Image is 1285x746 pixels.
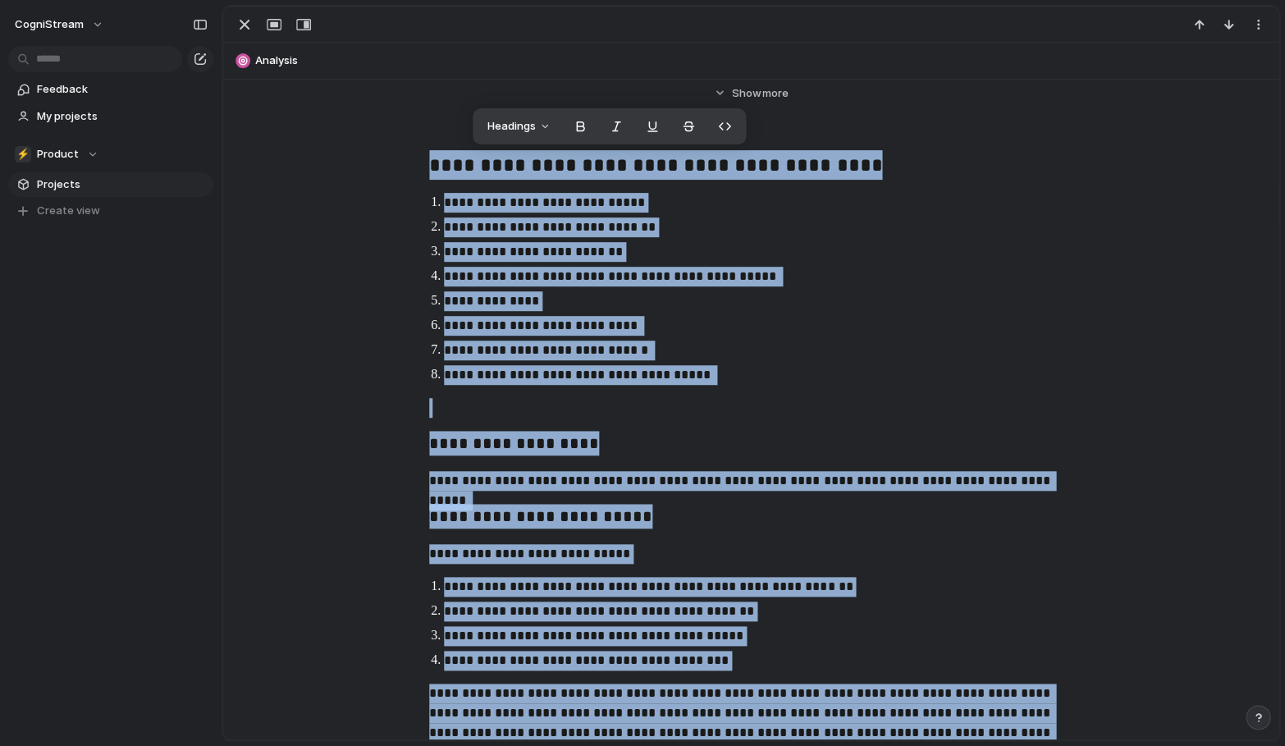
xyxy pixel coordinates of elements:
[37,146,79,162] span: Product
[15,16,84,33] span: CogniStream
[8,104,213,129] a: My projects
[478,113,560,140] button: Headings
[7,11,112,38] button: CogniStream
[37,176,208,193] span: Projects
[732,85,761,102] span: Show
[8,77,213,102] a: Feedback
[231,48,1271,74] button: Analysis
[762,85,789,102] span: more
[255,53,1271,69] span: Analysis
[37,203,100,219] span: Create view
[8,172,213,197] a: Projects
[8,199,213,223] button: Create view
[15,146,31,162] div: ⚡
[37,108,208,125] span: My projects
[429,78,1072,108] button: Showmore
[37,81,208,98] span: Feedback
[8,142,213,167] button: ⚡Product
[487,118,536,135] span: Headings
